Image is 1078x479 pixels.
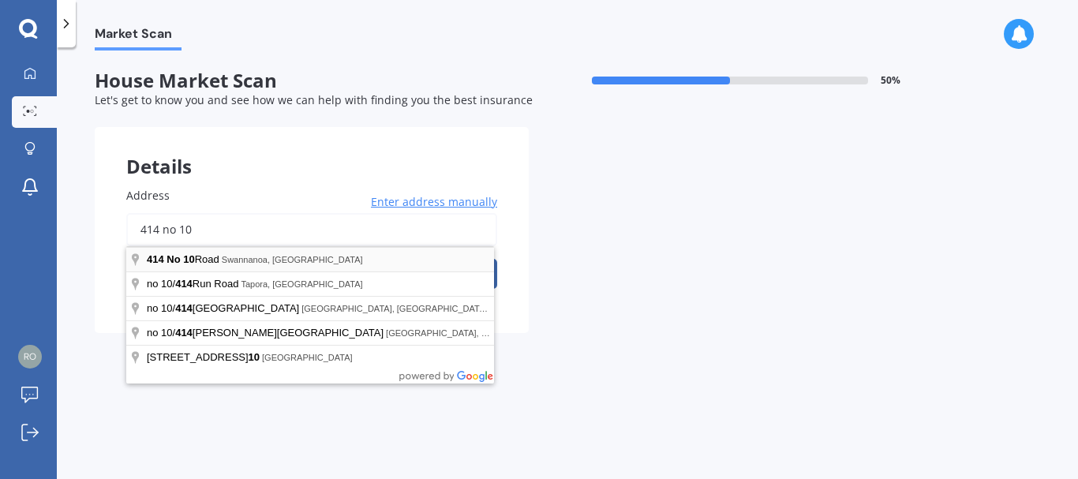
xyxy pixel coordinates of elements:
span: Swannanoa, [GEOGRAPHIC_DATA] [222,255,363,264]
img: 20469fcf50dd250c828feca71bbcdeb2 [18,345,42,369]
span: [GEOGRAPHIC_DATA] [262,353,353,362]
span: no 10/ [PERSON_NAME][GEOGRAPHIC_DATA] [147,327,386,339]
span: no 10/ [GEOGRAPHIC_DATA] [147,302,301,314]
span: 414 [175,302,193,314]
span: 414 [147,253,164,265]
input: Enter address [126,213,497,246]
span: Let's get to know you and see how we can help with finding you the best insurance [95,92,533,107]
span: [GEOGRAPHIC_DATA], [GEOGRAPHIC_DATA], [GEOGRAPHIC_DATA] [386,328,667,338]
span: [GEOGRAPHIC_DATA], [GEOGRAPHIC_DATA], [GEOGRAPHIC_DATA] [301,304,582,313]
span: Road [147,253,222,265]
span: Enter address manually [371,194,497,210]
span: 50 % [881,75,900,86]
span: [STREET_ADDRESS] [147,351,262,363]
div: Details [95,127,529,174]
span: Address [126,188,170,203]
span: House Market Scan [95,69,529,92]
span: No 10 [167,253,194,265]
span: 414 [175,278,193,290]
span: 10 [249,351,260,363]
span: no 10/ Run Road [147,278,241,290]
span: Market Scan [95,26,182,47]
span: 414 [175,327,193,339]
span: Tapora, [GEOGRAPHIC_DATA] [241,279,362,289]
